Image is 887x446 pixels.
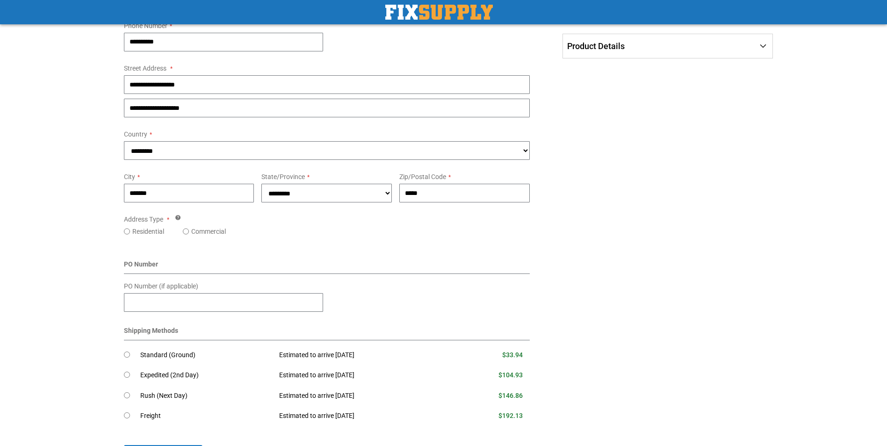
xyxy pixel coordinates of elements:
[140,345,273,366] td: Standard (Ground)
[399,173,446,180] span: Zip/Postal Code
[272,406,453,426] td: Estimated to arrive [DATE]
[385,5,493,20] img: Fix Industrial Supply
[385,5,493,20] a: store logo
[124,259,530,274] div: PO Number
[124,22,167,29] span: Phone Number
[272,365,453,386] td: Estimated to arrive [DATE]
[498,392,523,399] span: $146.86
[272,345,453,366] td: Estimated to arrive [DATE]
[140,386,273,406] td: Rush (Next Day)
[498,371,523,379] span: $104.93
[124,282,198,290] span: PO Number (if applicable)
[132,227,164,236] label: Residential
[140,365,273,386] td: Expedited (2nd Day)
[124,326,530,340] div: Shipping Methods
[502,351,523,359] span: $33.94
[124,173,135,180] span: City
[191,227,226,236] label: Commercial
[498,412,523,419] span: $192.13
[567,41,625,51] span: Product Details
[261,173,305,180] span: State/Province
[140,406,273,426] td: Freight
[124,216,163,223] span: Address Type
[124,65,166,72] span: Street Address
[124,130,147,138] span: Country
[272,386,453,406] td: Estimated to arrive [DATE]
